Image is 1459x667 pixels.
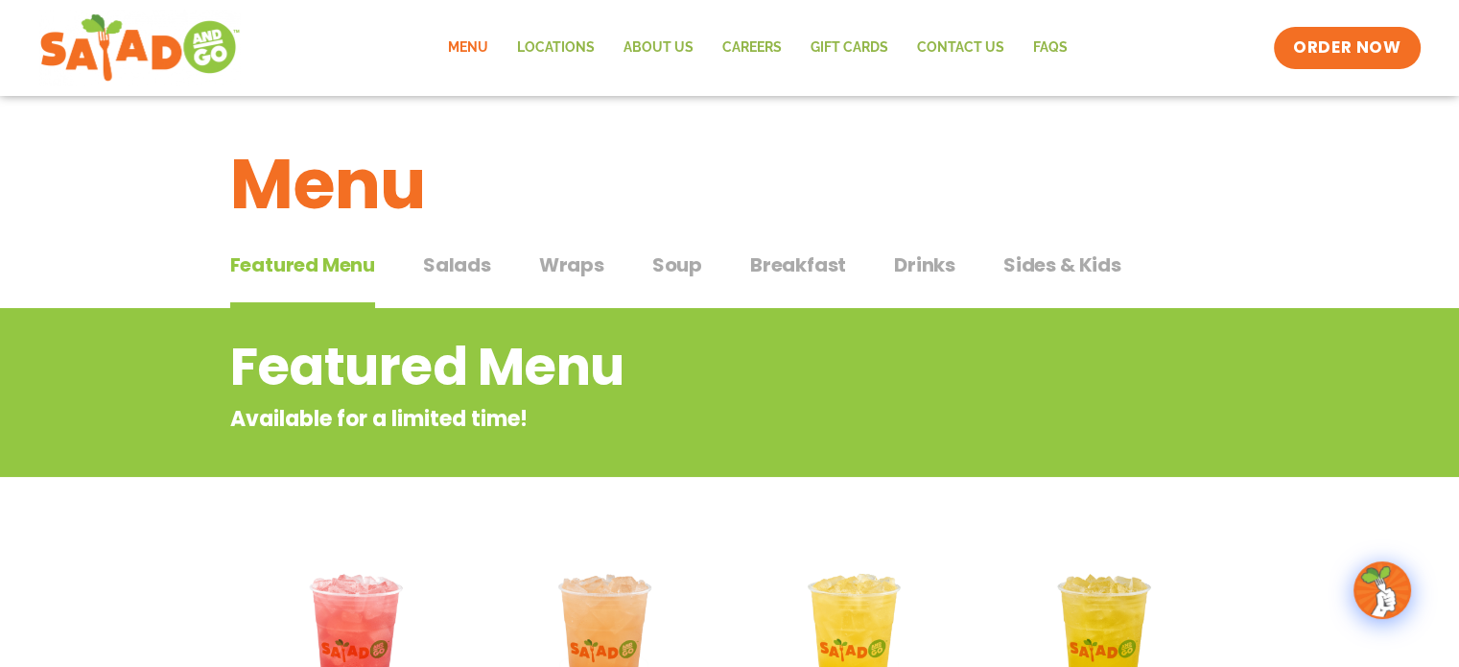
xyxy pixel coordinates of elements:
a: Locations [503,26,609,70]
nav: Menu [434,26,1082,70]
span: Breakfast [750,250,846,279]
a: Contact Us [903,26,1019,70]
a: Careers [708,26,796,70]
img: new-SAG-logo-768×292 [39,10,242,86]
a: ORDER NOW [1274,27,1420,69]
h1: Menu [230,132,1230,236]
p: Available for a limited time! [230,403,1075,435]
div: Tabbed content [230,244,1230,309]
a: GIFT CARDS [796,26,903,70]
span: Salads [423,250,491,279]
span: Sides & Kids [1003,250,1121,279]
span: Soup [652,250,702,279]
img: wpChatIcon [1355,563,1409,617]
span: Wraps [539,250,604,279]
a: FAQs [1019,26,1082,70]
span: ORDER NOW [1293,36,1400,60]
h2: Featured Menu [230,328,1075,406]
a: Menu [434,26,503,70]
span: Drinks [894,250,955,279]
span: Featured Menu [230,250,375,279]
a: About Us [609,26,708,70]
